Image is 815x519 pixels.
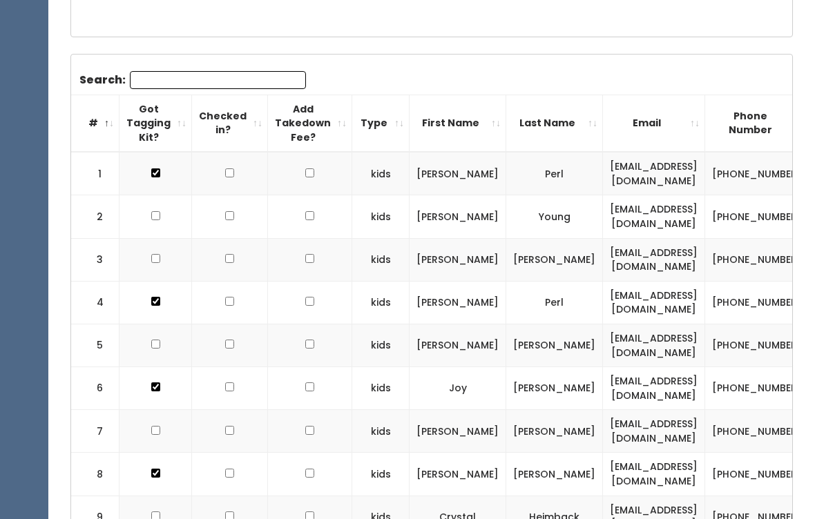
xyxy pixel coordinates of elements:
[71,195,119,238] td: 2
[603,410,705,453] td: [EMAIL_ADDRESS][DOMAIN_NAME]
[705,238,809,281] td: [PHONE_NUMBER]
[71,95,119,152] th: #: activate to sort column descending
[71,453,119,496] td: 8
[705,367,809,410] td: [PHONE_NUMBER]
[71,367,119,410] td: 6
[705,95,809,152] th: Phone Number: activate to sort column ascending
[603,453,705,496] td: [EMAIL_ADDRESS][DOMAIN_NAME]
[352,152,410,195] td: kids
[506,453,603,496] td: [PERSON_NAME]
[506,152,603,195] td: Perl
[705,453,809,496] td: [PHONE_NUMBER]
[506,324,603,366] td: [PERSON_NAME]
[705,410,809,453] td: [PHONE_NUMBER]
[352,238,410,281] td: kids
[352,281,410,324] td: kids
[506,95,603,152] th: Last Name: activate to sort column ascending
[352,95,410,152] th: Type: activate to sort column ascending
[603,195,705,238] td: [EMAIL_ADDRESS][DOMAIN_NAME]
[410,453,506,496] td: [PERSON_NAME]
[410,324,506,366] td: [PERSON_NAME]
[705,152,809,195] td: [PHONE_NUMBER]
[352,195,410,238] td: kids
[603,95,705,152] th: Email: activate to sort column ascending
[506,367,603,410] td: [PERSON_NAME]
[71,324,119,366] td: 5
[410,195,506,238] td: [PERSON_NAME]
[352,367,410,410] td: kids
[705,324,809,366] td: [PHONE_NUMBER]
[352,453,410,496] td: kids
[603,238,705,281] td: [EMAIL_ADDRESS][DOMAIN_NAME]
[410,238,506,281] td: [PERSON_NAME]
[506,410,603,453] td: [PERSON_NAME]
[705,281,809,324] td: [PHONE_NUMBER]
[192,95,268,152] th: Checked in?: activate to sort column ascending
[71,238,119,281] td: 3
[352,410,410,453] td: kids
[410,367,506,410] td: Joy
[410,281,506,324] td: [PERSON_NAME]
[506,238,603,281] td: [PERSON_NAME]
[352,324,410,366] td: kids
[71,410,119,453] td: 7
[410,152,506,195] td: [PERSON_NAME]
[603,281,705,324] td: [EMAIL_ADDRESS][DOMAIN_NAME]
[130,71,306,89] input: Search:
[119,95,192,152] th: Got Tagging Kit?: activate to sort column ascending
[506,195,603,238] td: Young
[410,410,506,453] td: [PERSON_NAME]
[603,324,705,366] td: [EMAIL_ADDRESS][DOMAIN_NAME]
[705,195,809,238] td: [PHONE_NUMBER]
[506,281,603,324] td: Perl
[603,367,705,410] td: [EMAIL_ADDRESS][DOMAIN_NAME]
[71,281,119,324] td: 4
[410,95,506,152] th: First Name: activate to sort column ascending
[268,95,352,152] th: Add Takedown Fee?: activate to sort column ascending
[71,152,119,195] td: 1
[603,152,705,195] td: [EMAIL_ADDRESS][DOMAIN_NAME]
[79,71,306,89] label: Search:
